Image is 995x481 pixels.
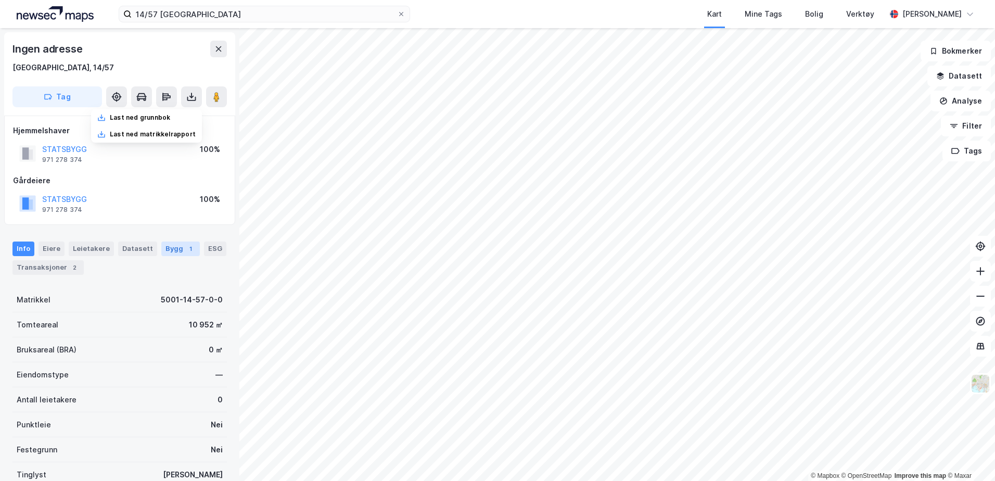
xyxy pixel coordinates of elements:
div: Transaksjoner [12,260,84,275]
div: Mine Tags [745,8,782,20]
div: Eiendomstype [17,369,69,381]
div: 100% [200,193,220,206]
div: Nei [211,419,223,431]
div: 10 952 ㎡ [189,319,223,331]
button: Filter [941,116,991,136]
div: [PERSON_NAME] [163,469,223,481]
div: 0 [218,394,223,406]
div: Ingen adresse [12,41,84,57]
button: Tags [942,141,991,161]
div: [GEOGRAPHIC_DATA], 14/57 [12,61,114,74]
div: Bolig [805,8,823,20]
div: Festegrunn [17,444,57,456]
div: Gårdeiere [13,174,226,187]
a: Improve this map [895,472,946,479]
div: 5001-14-57-0-0 [161,294,223,306]
div: Kart [707,8,722,20]
iframe: Chat Widget [943,431,995,481]
div: 100% [200,143,220,156]
div: [PERSON_NAME] [902,8,962,20]
div: Matrikkel [17,294,50,306]
a: Mapbox [811,472,839,479]
div: ESG [204,242,226,256]
img: logo.a4113a55bc3d86da70a041830d287a7e.svg [17,6,94,22]
button: Analyse [930,91,991,111]
div: Last ned grunnbok [110,113,170,122]
div: — [215,369,223,381]
button: Datasett [927,66,991,86]
div: 1 [185,244,196,254]
div: 2 [69,262,80,273]
div: 0 ㎡ [209,344,223,356]
div: Antall leietakere [17,394,76,406]
div: Nei [211,444,223,456]
img: Z [971,374,990,394]
div: Bygg [161,242,200,256]
div: Info [12,242,34,256]
button: Bokmerker [921,41,991,61]
div: Hjemmelshaver [13,124,226,137]
div: Tomteareal [17,319,58,331]
input: Søk på adresse, matrikkel, gårdeiere, leietakere eller personer [132,6,397,22]
div: 971 278 374 [42,156,82,164]
div: Punktleie [17,419,51,431]
div: Verktøy [846,8,874,20]
div: 971 278 374 [42,206,82,214]
div: Tinglyst [17,469,46,481]
div: Eiere [39,242,65,256]
div: Leietakere [69,242,114,256]
div: Datasett [118,242,157,256]
div: Last ned matrikkelrapport [110,130,196,138]
div: Bruksareal (BRA) [17,344,76,356]
a: OpenStreetMap [841,472,892,479]
button: Tag [12,86,102,107]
